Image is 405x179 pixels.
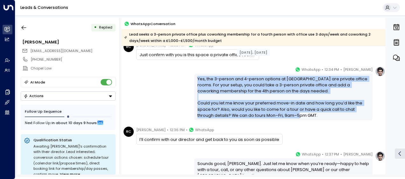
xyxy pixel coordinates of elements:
[136,127,166,133] span: [PERSON_NAME]
[186,127,188,133] span: •
[24,94,44,98] div: Actions
[131,21,175,27] span: WhatsApp Conversation
[195,127,214,133] span: WhatsApp
[30,48,92,53] span: [EMAIL_ADDRESS][DOMAIN_NAME]
[343,66,373,73] span: [PERSON_NAME]
[340,151,342,157] span: •
[343,151,373,157] span: [PERSON_NAME]
[25,119,111,126] div: Next Follow Up:
[325,151,339,157] span: 12:37 PM
[139,52,256,58] div: Just confirm with you is this space a private office room?
[375,66,385,76] img: profile-logo.png
[124,31,382,44] div: Lead seeks a 3-person private office plus coworking membership for a fourth person with office us...
[302,151,321,157] span: WhatsApp
[375,151,385,161] img: profile-logo.png
[33,144,112,177] div: Awaiting [PERSON_NAME]’s confirmation with their director. Lead interested; conversion actions ch...
[21,91,116,101] div: Button group with a nested menu
[170,127,185,133] span: 12:36 PM
[237,49,270,56] div: [DATE], [DATE]
[21,91,116,101] button: Actions
[94,23,97,32] div: •
[52,119,97,126] span: In about 10 days 9 hours
[31,66,115,71] div: Chapel Law
[30,48,92,54] span: marketing@chapellaw.co.uk
[197,161,370,179] div: Sounds good, [PERSON_NAME]. Just let me know when you’re ready—happy to help with a tour, call, o...
[139,136,279,143] div: I’ll confirm with our director and get back to you as soon as possible
[302,66,320,73] span: WhatsApp
[22,39,115,45] div: [PERSON_NAME]
[322,151,323,157] span: •
[322,66,323,73] span: •
[340,66,342,73] span: •
[25,109,111,114] div: Follow Up Sequence
[124,127,134,137] div: RC
[31,57,115,62] div: [PHONE_NUMBER]
[30,79,45,85] div: AI Mode
[167,127,168,133] span: •
[197,76,370,118] div: Yes, the 3-person and 4-person options at [GEOGRAPHIC_DATA] are private office rooms. For your se...
[324,66,339,73] span: 12:34 PM
[33,137,112,143] p: Qualification Status
[99,25,112,30] span: Replied
[20,5,68,10] a: Leads & Conversations
[60,172,80,177] span: View more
